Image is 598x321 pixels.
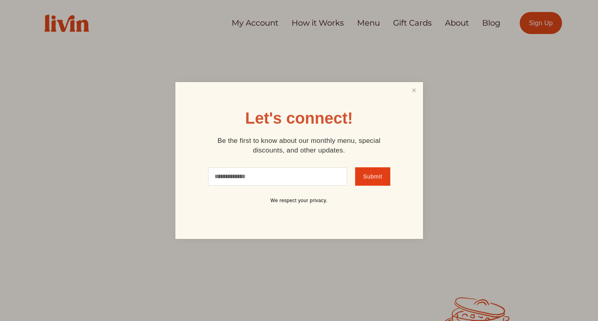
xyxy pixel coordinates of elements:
p: Be the first to know about our monthly menu, special discounts, and other updates. [203,136,395,155]
span: Submit [363,173,382,180]
p: We respect your privacy. [203,198,395,204]
a: Close [406,83,421,98]
h1: Let's connect! [245,110,353,126]
button: Submit [355,167,390,186]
